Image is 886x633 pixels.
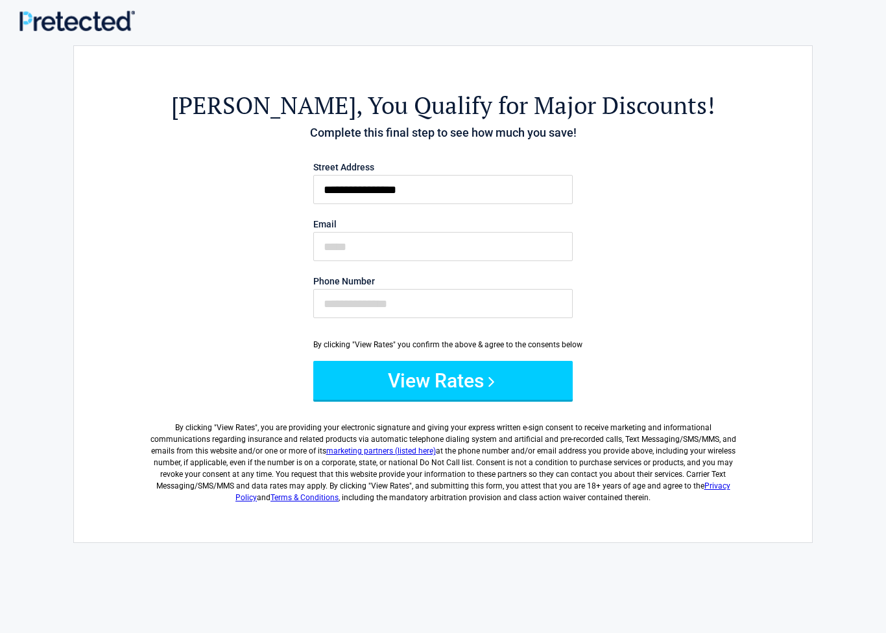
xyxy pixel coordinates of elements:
[313,163,573,172] label: Street Address
[19,10,135,31] img: Main Logo
[145,89,741,121] h2: , You Qualify for Major Discounts!
[217,423,255,432] span: View Rates
[270,493,339,502] a: Terms & Conditions
[145,124,741,141] h4: Complete this final step to see how much you save!
[326,446,436,455] a: marketing partners (listed here)
[313,339,573,351] div: By clicking "View Rates" you confirm the above & agree to the consents below
[171,89,356,121] span: [PERSON_NAME]
[145,411,741,503] label: By clicking " ", you are providing your electronic signature and giving your express written e-si...
[313,361,573,400] button: View Rates
[313,220,573,229] label: Email
[313,277,573,286] label: Phone Number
